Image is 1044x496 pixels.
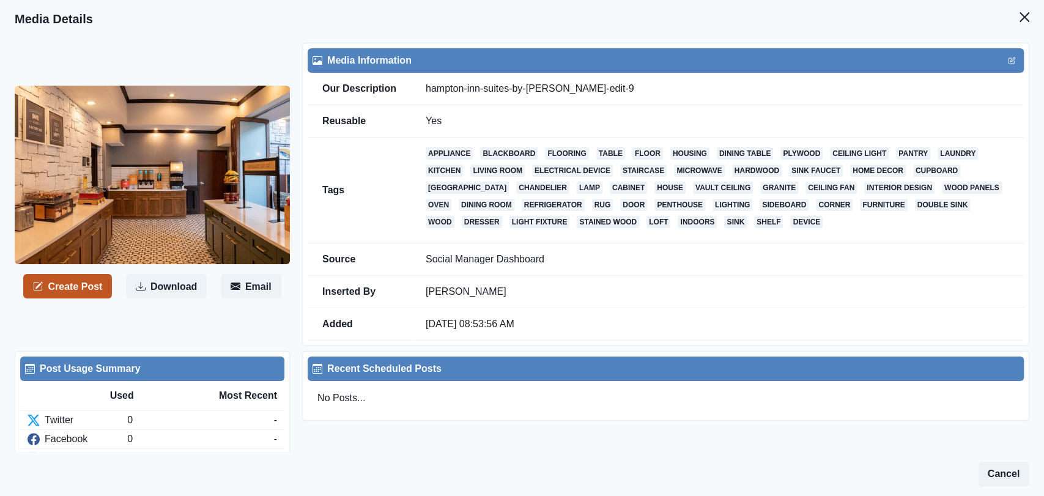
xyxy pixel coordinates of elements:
[308,138,411,243] td: Tags
[308,276,411,308] td: Inserted By
[760,182,798,194] a: granite
[850,165,906,177] a: home decor
[913,165,960,177] a: cupboard
[596,147,625,160] a: table
[426,182,509,194] a: [GEOGRAPHIC_DATA]
[790,216,823,228] a: device
[28,451,127,465] div: Instagram
[127,451,273,465] div: 0
[674,165,724,177] a: microwave
[860,199,907,211] a: furniture
[28,413,127,428] div: Twitter
[915,199,971,211] a: double sink
[577,182,602,194] a: lamp
[411,308,1024,341] td: [DATE] 08:53:56 AM
[713,199,752,211] a: lighting
[509,216,570,228] a: light fixture
[577,216,639,228] a: stained wood
[942,182,1002,194] a: wood panels
[426,216,454,228] a: wood
[532,165,613,177] a: electrical device
[274,432,277,446] div: -
[221,274,281,298] button: Email
[274,413,277,428] div: -
[732,165,782,177] a: hardwood
[693,182,753,194] a: vault ceiling
[308,381,1024,415] div: No Posts...
[646,216,670,228] a: loft
[864,182,935,194] a: interior design
[426,286,506,297] a: [PERSON_NAME]
[610,182,647,194] a: cabinet
[110,388,194,403] div: Used
[308,73,411,105] td: Our Description
[480,147,538,160] a: blackboard
[193,388,277,403] div: Most Recent
[313,361,1019,376] div: Recent Scheduled Posts
[632,147,663,160] a: floor
[789,165,843,177] a: sink faucet
[670,147,709,160] a: housing
[426,147,473,160] a: appliance
[23,274,112,298] button: Create Post
[426,199,451,211] a: oven
[313,53,1019,68] div: Media Information
[545,147,588,160] a: flooring
[516,182,569,194] a: chandelier
[127,432,273,446] div: 0
[308,243,411,276] td: Source
[308,105,411,138] td: Reusable
[938,147,978,160] a: laundry
[470,165,525,177] a: living room
[15,86,290,265] img: qaf6jgzju43tgrmrintg
[28,432,127,446] div: Facebook
[760,199,809,211] a: sideboard
[411,73,1024,105] td: hampton-inn-suites-by-[PERSON_NAME]-edit-9
[308,308,411,341] td: Added
[522,199,585,211] a: refrigerator
[724,216,747,228] a: sink
[780,147,823,160] a: plywood
[426,165,463,177] a: kitchen
[654,182,686,194] a: house
[426,253,1009,265] p: Social Manager Dashboard
[754,216,783,228] a: shelf
[459,199,514,211] a: dining room
[805,182,857,194] a: ceiling fan
[620,199,647,211] a: door
[592,199,613,211] a: rug
[462,216,502,228] a: dresser
[1012,5,1037,29] button: Close
[411,105,1024,138] td: Yes
[25,361,280,376] div: Post Usage Summary
[274,451,277,465] div: -
[654,199,705,211] a: penthouse
[127,413,273,428] div: 0
[620,165,667,177] a: staircase
[717,147,773,160] a: dining table
[1004,53,1019,68] button: Edit
[678,216,717,228] a: indoors
[126,274,207,298] button: Download
[816,199,853,211] a: corner
[896,147,930,160] a: pantry
[830,147,889,160] a: ceiling light
[978,462,1029,486] button: Cancel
